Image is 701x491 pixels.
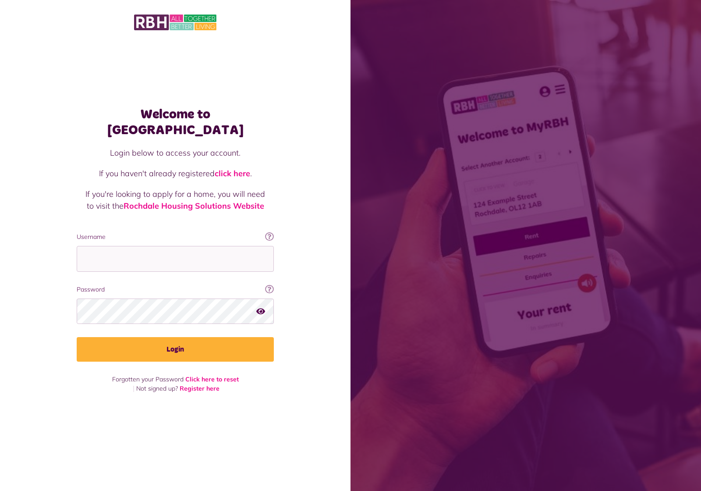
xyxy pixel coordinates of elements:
[77,232,274,242] label: Username
[134,13,216,32] img: MyRBH
[180,384,220,392] a: Register here
[185,375,239,383] a: Click here to reset
[85,188,265,212] p: If you're looking to apply for a home, you will need to visit the
[77,107,274,138] h1: Welcome to [GEOGRAPHIC_DATA]
[85,147,265,159] p: Login below to access your account.
[136,384,178,392] span: Not signed up?
[112,375,184,383] span: Forgotten your Password
[215,168,250,178] a: click here
[77,337,274,362] button: Login
[124,201,264,211] a: Rochdale Housing Solutions Website
[85,167,265,179] p: If you haven't already registered .
[77,285,274,294] label: Password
